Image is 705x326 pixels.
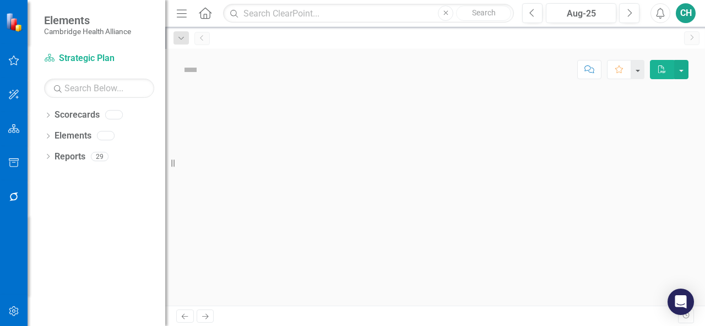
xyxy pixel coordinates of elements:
div: Aug-25 [550,7,612,20]
button: Aug-25 [546,3,616,23]
small: Cambridge Health Alliance [44,27,131,36]
button: CH [676,3,696,23]
span: Search [472,8,496,17]
a: Strategic Plan [44,52,154,65]
input: Search Below... [44,79,154,98]
a: Scorecards [55,109,100,121]
div: Open Intercom Messenger [668,289,694,315]
img: ClearPoint Strategy [6,12,25,31]
a: Elements [55,130,91,142]
img: Not Defined [182,61,199,79]
span: Elements [44,14,131,27]
input: Search ClearPoint... [223,4,514,23]
a: Reports [55,151,85,163]
div: 29 [91,152,109,161]
button: Search [456,5,511,21]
